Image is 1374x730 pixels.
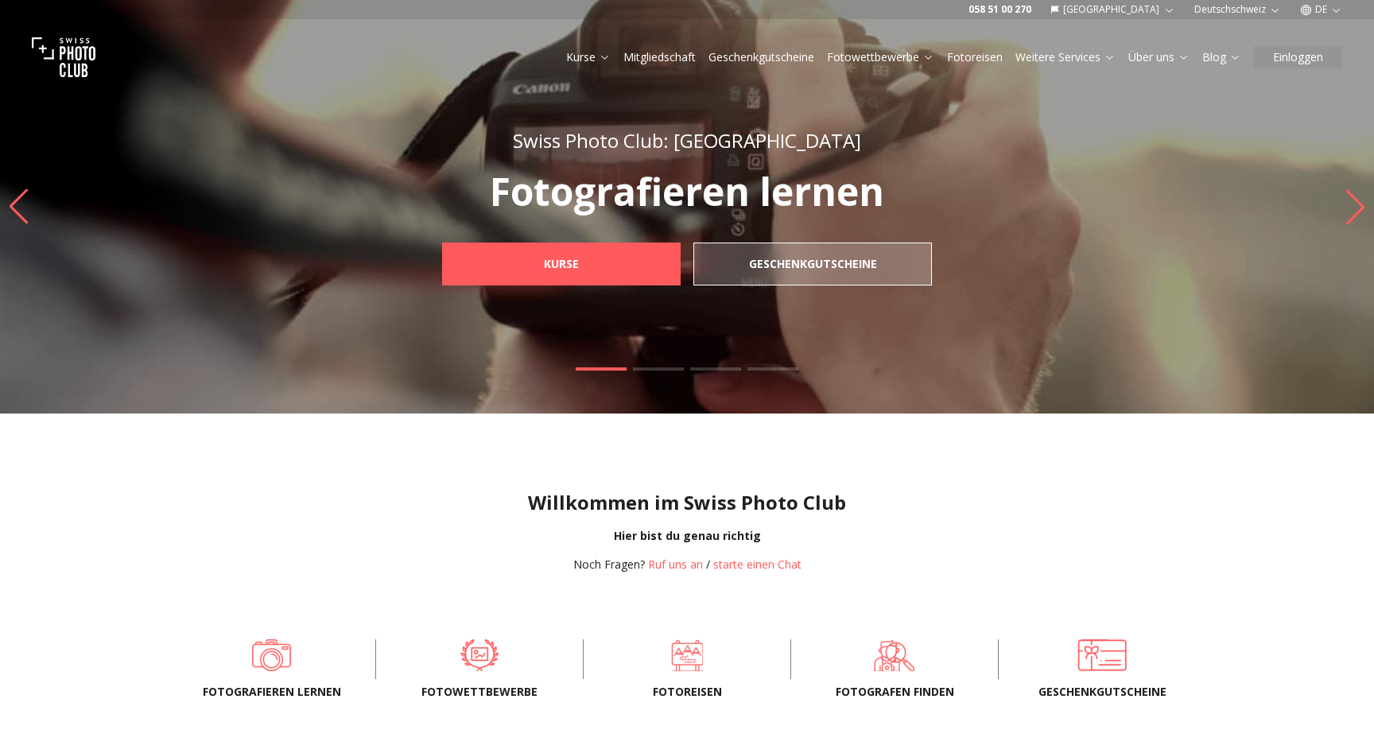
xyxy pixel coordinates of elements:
[573,557,645,572] span: Noch Fragen?
[1196,46,1248,68] button: Blog
[513,127,861,153] span: Swiss Photo Club: [GEOGRAPHIC_DATA]
[194,684,350,700] span: Fotografieren lernen
[821,46,941,68] button: Fotowettbewerbe
[693,243,932,285] a: Geschenkgutscheine
[442,243,681,285] a: Kurse
[13,490,1361,515] h1: Willkommen im Swiss Photo Club
[941,46,1009,68] button: Fotoreisen
[407,173,967,211] p: Fotografieren lernen
[13,528,1361,544] div: Hier bist du genau richtig
[1009,46,1122,68] button: Weitere Services
[32,25,95,89] img: Swiss photo club
[1202,49,1241,65] a: Blog
[708,49,814,65] a: Geschenkgutscheine
[1015,49,1116,65] a: Weitere Services
[1024,639,1180,671] a: Geschenkgutscheine
[947,49,1003,65] a: Fotoreisen
[713,557,801,573] button: starte einen Chat
[573,557,801,573] div: /
[402,639,557,671] a: Fotowettbewerbe
[609,684,765,700] span: Fotoreisen
[623,49,696,65] a: Mitgliedschaft
[1122,46,1196,68] button: Über uns
[817,684,972,700] span: Fotografen finden
[566,49,611,65] a: Kurse
[827,49,934,65] a: Fotowettbewerbe
[1128,49,1190,65] a: Über uns
[1254,46,1342,68] button: Einloggen
[617,46,702,68] button: Mitgliedschaft
[544,256,579,272] b: Kurse
[749,256,877,272] b: Geschenkgutscheine
[817,639,972,671] a: Fotografen finden
[402,684,557,700] span: Fotowettbewerbe
[702,46,821,68] button: Geschenkgutscheine
[609,639,765,671] a: Fotoreisen
[194,639,350,671] a: Fotografieren lernen
[1024,684,1180,700] span: Geschenkgutscheine
[968,3,1031,16] a: 058 51 00 270
[648,557,703,572] a: Ruf uns an
[560,46,617,68] button: Kurse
